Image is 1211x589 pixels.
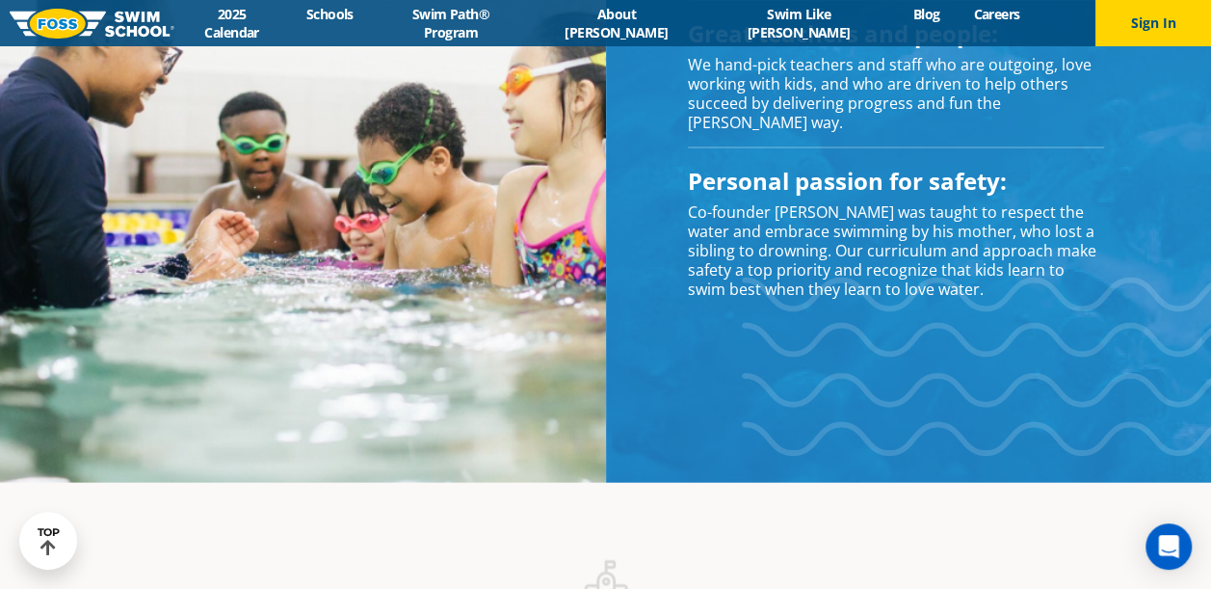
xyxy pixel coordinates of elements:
[688,165,1007,197] span: Personal passion for safety:
[174,5,289,41] a: 2025 Calendar
[957,5,1037,23] a: Careers
[688,55,1104,132] p: We hand-pick teachers and staff who are outgoing, love working with kids, and who are driven to h...
[688,202,1104,299] p: Co-founder [PERSON_NAME] was taught to respect the water and embrace swimming by his mother, who ...
[531,5,701,41] a: About [PERSON_NAME]
[10,9,174,39] img: FOSS Swim School Logo
[896,5,957,23] a: Blog
[701,5,896,41] a: Swim Like [PERSON_NAME]
[289,5,370,23] a: Schools
[1145,523,1192,570] div: Open Intercom Messenger
[38,526,60,556] div: TOP
[370,5,531,41] a: Swim Path® Program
